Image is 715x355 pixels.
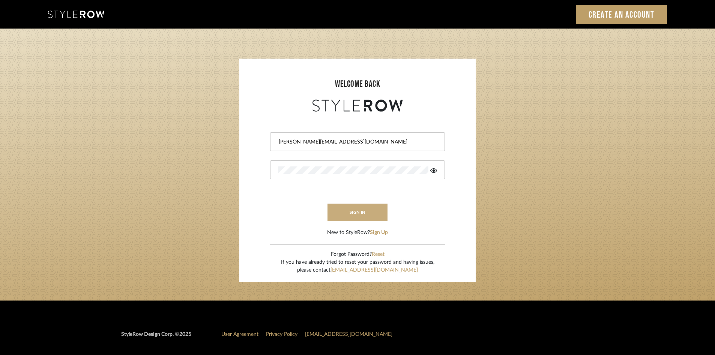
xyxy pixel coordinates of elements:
[221,332,258,337] a: User Agreement
[330,267,418,273] a: [EMAIL_ADDRESS][DOMAIN_NAME]
[266,332,297,337] a: Privacy Policy
[576,5,667,24] a: Create an Account
[247,77,468,91] div: welcome back
[278,138,435,146] input: Email Address
[281,258,434,274] div: If you have already tried to reset your password and having issues, please contact
[327,229,388,237] div: New to StyleRow?
[305,332,392,337] a: [EMAIL_ADDRESS][DOMAIN_NAME]
[372,251,385,258] button: Reset
[370,229,388,237] button: Sign Up
[327,204,388,221] button: sign in
[121,331,191,344] div: StyleRow Design Corp. ©2025
[281,251,434,258] div: Forgot Password?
